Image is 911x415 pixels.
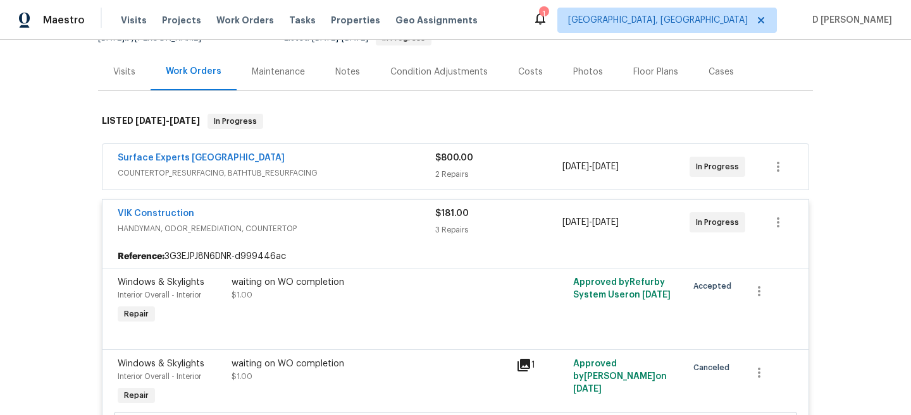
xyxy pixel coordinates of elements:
[562,218,589,227] span: [DATE]
[592,162,619,171] span: [DATE]
[232,358,509,370] div: waiting on WO completion
[121,14,147,27] span: Visits
[693,280,736,292] span: Accepted
[573,359,667,394] span: Approved by [PERSON_NAME] on
[118,359,204,368] span: Windows & Skylights
[539,8,548,20] div: 1
[435,153,473,162] span: $800.00
[807,14,892,27] span: D [PERSON_NAME]
[573,385,602,394] span: [DATE]
[573,278,671,299] span: Approved by Refurby System User on
[312,33,368,42] span: -
[331,14,380,27] span: Properties
[102,114,200,129] h6: LISTED
[113,66,135,78] div: Visits
[289,16,316,25] span: Tasks
[395,14,478,27] span: Geo Assignments
[693,361,734,374] span: Canceled
[135,116,200,125] span: -
[118,222,435,235] span: HANDYMAN, ODOR_REMEDIATION, COUNTERTOP
[209,115,262,128] span: In Progress
[118,291,201,299] span: Interior Overall - Interior
[118,278,204,287] span: Windows & Skylights
[335,66,360,78] div: Notes
[162,14,201,27] span: Projects
[284,33,431,42] span: Listed
[252,66,305,78] div: Maintenance
[98,33,125,42] span: [DATE]
[592,218,619,227] span: [DATE]
[166,65,221,78] div: Work Orders
[232,276,509,289] div: waiting on WO completion
[102,245,809,268] div: 3G3EJPJ8N6DNR-d999446ac
[562,162,589,171] span: [DATE]
[342,33,368,42] span: [DATE]
[642,291,671,299] span: [DATE]
[696,216,744,229] span: In Progress
[312,33,338,42] span: [DATE]
[98,101,813,141] div: LISTED [DATE]-[DATE]In Progress
[516,358,566,373] div: 1
[232,291,252,299] span: $1.00
[573,66,603,78] div: Photos
[562,160,619,173] span: -
[390,66,488,78] div: Condition Adjustments
[118,153,285,162] a: Surface Experts [GEOGRAPHIC_DATA]
[119,308,154,320] span: Repair
[568,14,748,27] span: [GEOGRAPHIC_DATA], [GEOGRAPHIC_DATA]
[518,66,543,78] div: Costs
[43,14,85,27] span: Maestro
[119,389,154,402] span: Repair
[633,66,678,78] div: Floor Plans
[118,373,201,380] span: Interior Overall - Interior
[562,216,619,229] span: -
[216,14,274,27] span: Work Orders
[170,116,200,125] span: [DATE]
[232,373,252,380] span: $1.00
[435,224,562,236] div: 3 Repairs
[435,209,469,218] span: $181.00
[118,250,164,263] b: Reference:
[135,116,166,125] span: [DATE]
[709,66,734,78] div: Cases
[435,168,562,181] div: 2 Repairs
[118,209,194,218] a: VIK Construction
[118,167,435,179] span: COUNTERTOP_RESURFACING, BATHTUB_RESURFACING
[696,160,744,173] span: In Progress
